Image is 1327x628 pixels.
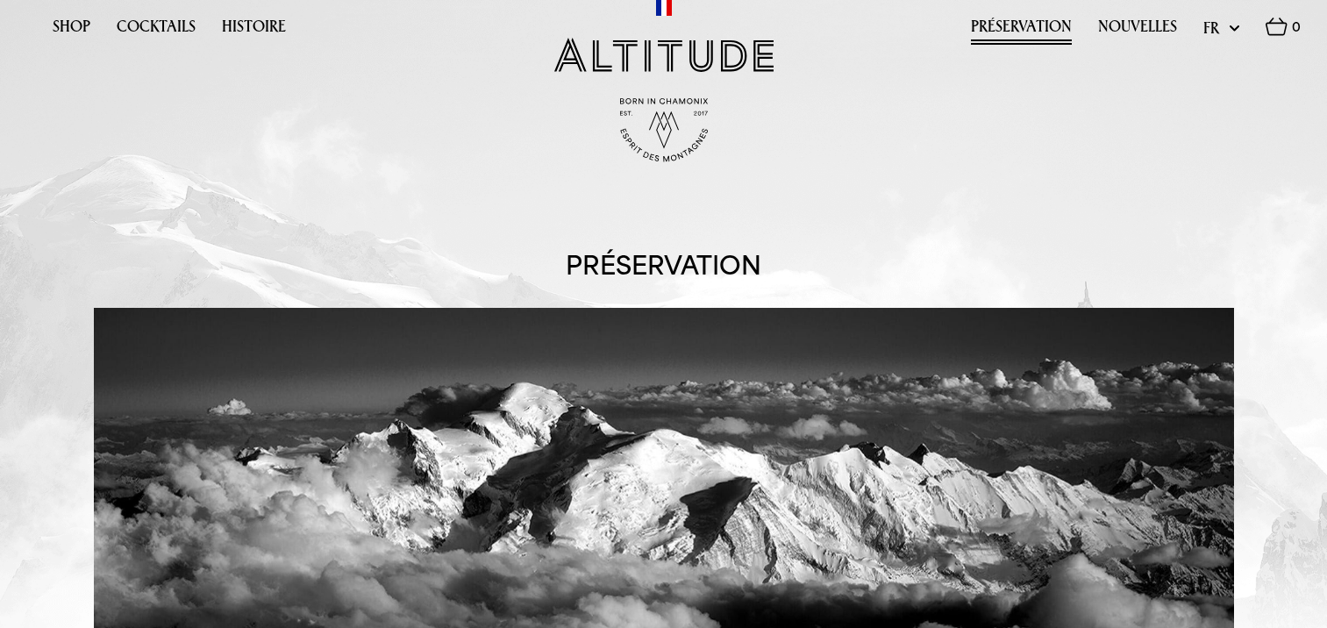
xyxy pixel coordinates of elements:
a: Préservation [971,18,1072,45]
a: Nouvelles [1098,18,1177,45]
a: Cocktails [117,18,196,45]
img: Altitude Gin [554,38,774,72]
img: Basket [1266,18,1288,36]
a: Histoire [222,18,286,45]
a: 0 [1266,18,1301,46]
a: Shop [53,18,90,45]
h1: PRÉSERVATION [566,250,761,282]
img: Born in Chamonix - Est. 2017 - Espirit des Montagnes [620,98,708,162]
